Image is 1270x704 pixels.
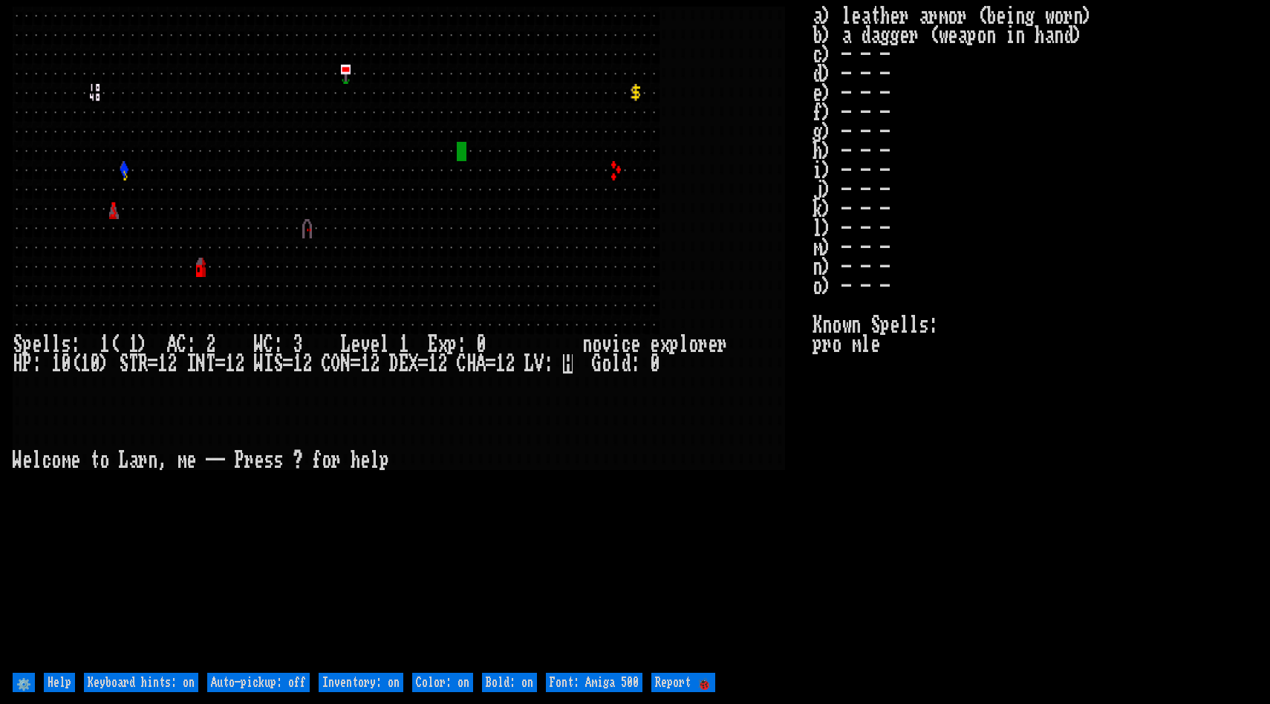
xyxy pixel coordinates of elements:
[351,354,360,374] div: =
[312,451,322,470] div: f
[534,354,544,374] div: V
[476,335,486,354] div: 0
[660,335,669,354] div: x
[813,7,1257,668] stats: a) leather armor (being worn) b) a dagger (weapon in hand) c) - - - d) - - - e) - - - f) - - - g)...
[341,354,351,374] div: N
[273,451,283,470] div: s
[437,335,447,354] div: x
[544,354,553,374] div: :
[273,335,283,354] div: :
[32,354,42,374] div: :
[157,354,167,374] div: 1
[22,354,32,374] div: P
[380,335,389,354] div: l
[186,451,196,470] div: e
[128,335,138,354] div: 1
[688,335,698,354] div: o
[71,451,80,470] div: e
[582,335,592,354] div: n
[119,354,128,374] div: S
[592,335,602,354] div: o
[254,451,264,470] div: e
[273,354,283,374] div: S
[264,335,273,354] div: C
[331,354,341,374] div: O
[698,335,708,354] div: r
[100,335,109,354] div: 1
[546,673,642,692] input: Font: Amiga 500
[42,451,51,470] div: c
[196,354,206,374] div: N
[360,451,370,470] div: e
[418,354,428,374] div: =
[225,354,235,374] div: 1
[61,451,71,470] div: m
[412,673,473,692] input: Color: on
[84,673,198,692] input: Keyboard hints: on
[669,335,679,354] div: p
[138,451,148,470] div: r
[380,451,389,470] div: p
[360,354,370,374] div: 1
[611,335,621,354] div: i
[341,335,351,354] div: L
[650,335,660,354] div: e
[389,354,399,374] div: D
[148,451,157,470] div: n
[138,335,148,354] div: )
[207,673,310,692] input: Auto-pickup: off
[51,451,61,470] div: o
[32,335,42,354] div: e
[235,451,244,470] div: P
[447,335,457,354] div: p
[428,335,437,354] div: E
[254,354,264,374] div: W
[408,354,418,374] div: X
[611,354,621,374] div: l
[264,354,273,374] div: I
[119,451,128,470] div: L
[331,451,341,470] div: r
[90,451,100,470] div: t
[457,354,466,374] div: C
[186,354,196,374] div: I
[351,451,360,470] div: h
[44,673,75,692] input: Help
[631,335,640,354] div: e
[90,354,100,374] div: 0
[437,354,447,374] div: 2
[322,354,331,374] div: C
[370,335,380,354] div: e
[254,335,264,354] div: W
[244,451,254,470] div: r
[61,354,71,374] div: 0
[71,335,80,354] div: :
[206,354,215,374] div: T
[495,354,505,374] div: 1
[319,673,403,692] input: Inventory: on
[13,354,22,374] div: H
[264,451,273,470] div: s
[457,335,466,354] div: :
[13,451,22,470] div: W
[360,335,370,354] div: v
[679,335,688,354] div: l
[651,673,715,692] input: Report 🐞
[399,335,408,354] div: 1
[128,451,138,470] div: a
[370,451,380,470] div: l
[708,335,717,354] div: e
[486,354,495,374] div: =
[22,335,32,354] div: p
[51,354,61,374] div: 1
[293,451,302,470] div: ?
[370,354,380,374] div: 2
[215,354,225,374] div: =
[466,354,476,374] div: H
[428,354,437,374] div: 1
[148,354,157,374] div: =
[631,354,640,374] div: :
[71,354,80,374] div: (
[128,354,138,374] div: T
[13,673,35,692] input: ⚙️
